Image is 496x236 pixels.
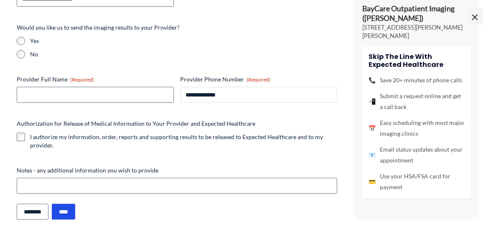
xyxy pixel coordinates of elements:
label: Provider Phone Number [181,75,338,84]
legend: Would you like us to send the imaging results to your Provider? [17,23,180,32]
label: Notes - any additional information you wish to provide [17,166,337,175]
span: 💳 [369,176,376,187]
li: Email status updates about your appointment [369,144,465,166]
li: Save 20+ minutes of phone calls [369,75,465,86]
p: BayCare Outpatient Imaging ([PERSON_NAME]) [362,4,471,23]
span: 📲 [369,96,376,107]
span: 📧 [369,150,376,160]
span: × [467,8,483,25]
span: 📅 [369,123,376,134]
label: No [30,50,337,58]
span: 📞 [369,75,376,86]
li: Use your HSA/FSA card for payment [369,171,465,193]
span: (Required) [247,76,271,83]
span: (Required) [70,76,94,83]
label: Provider Full Name [17,75,174,84]
label: Yes [30,37,337,45]
p: [STREET_ADDRESS][PERSON_NAME][PERSON_NAME] [362,23,471,40]
li: Easy scheduling with most major imaging clinics [369,117,465,139]
h4: Skip the line with Expected Healthcare [369,52,465,68]
label: I authorize my information, order, reports and supporting results to be released to Expected Heal... [30,133,337,150]
li: Submit a request online and get a call back [369,91,465,112]
legend: Authorization for Release of Medical Information to Your Provider and Expected Healthcare [17,119,255,128]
